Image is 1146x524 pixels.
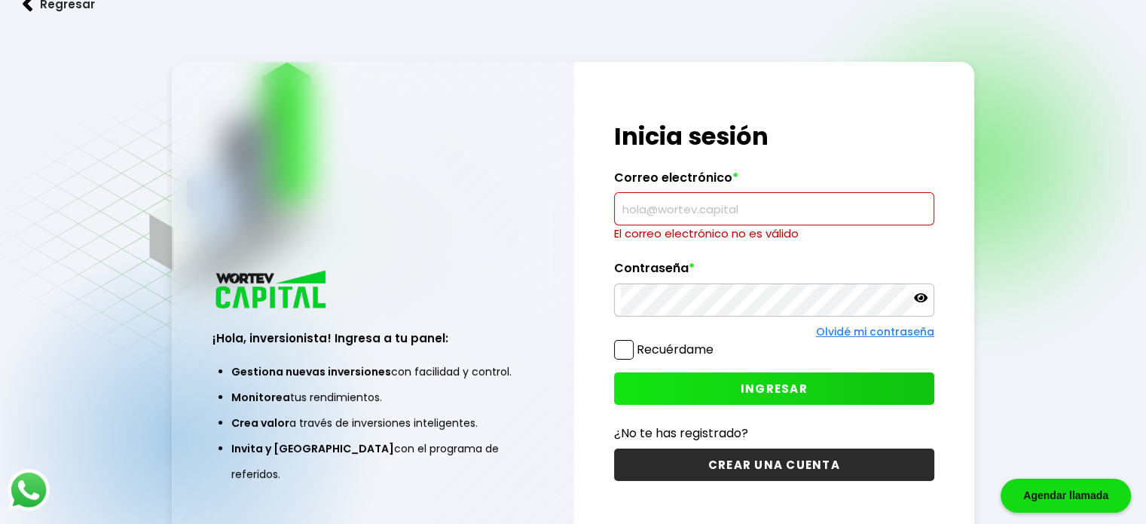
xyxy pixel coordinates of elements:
[614,225,934,242] p: El correo electrónico no es válido
[231,415,289,431] span: Crea valor
[614,449,934,481] button: CREAR UNA CUENTA
[614,261,934,283] label: Contraseña
[614,424,934,443] p: ¿No te has registrado?
[231,441,394,456] span: Invita y [GEOGRAPHIC_DATA]
[231,436,514,487] li: con el programa de referidos.
[231,359,514,385] li: con facilidad y control.
[621,193,927,225] input: hola@wortev.capital
[614,424,934,481] a: ¿No te has registrado?CREAR UNA CUENTA
[637,341,714,358] label: Recuérdame
[231,390,290,405] span: Monitorea
[212,329,533,347] h3: ¡Hola, inversionista! Ingresa a tu panel:
[231,385,514,410] li: tus rendimientos.
[1001,479,1131,513] div: Agendar llamada
[816,324,934,339] a: Olvidé mi contraseña
[614,118,934,155] h1: Inicia sesión
[8,469,50,511] img: logos_whatsapp-icon.242b2217.svg
[614,372,934,405] button: INGRESAR
[231,364,391,379] span: Gestiona nuevas inversiones
[741,381,808,397] span: INGRESAR
[212,268,332,313] img: logo_wortev_capital
[231,410,514,436] li: a través de inversiones inteligentes.
[614,170,934,193] label: Correo electrónico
